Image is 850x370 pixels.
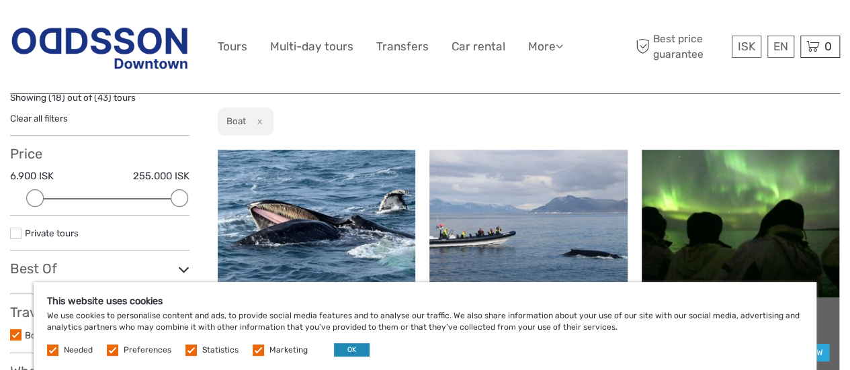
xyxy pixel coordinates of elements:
[10,19,189,74] img: Reykjavik Residence
[248,114,266,128] button: x
[25,228,79,238] a: Private tours
[10,146,189,162] h3: Price
[270,37,353,56] a: Multi-day tours
[10,91,189,112] div: Showing ( ) out of ( ) tours
[25,330,44,340] a: Boat
[64,344,93,356] label: Needed
[124,344,171,356] label: Preferences
[767,36,794,58] div: EN
[97,91,108,104] label: 43
[202,344,239,356] label: Statistics
[632,32,728,61] span: Best price guarantee
[218,37,247,56] a: Tours
[738,40,755,53] span: ISK
[226,115,246,126] h2: Boat
[47,295,803,307] h5: This website uses cookies
[133,169,189,183] label: 255.000 ISK
[528,37,563,56] a: More
[10,304,189,320] h3: Travel Method
[376,37,429,56] a: Transfers
[822,40,834,53] span: 0
[52,91,62,104] label: 18
[10,169,54,183] label: 6.900 ISK
[269,344,308,356] label: Marketing
[452,37,505,56] a: Car rental
[155,21,171,37] button: Open LiveChat chat widget
[334,343,370,357] button: OK
[34,282,816,370] div: We use cookies to personalise content and ads, to provide social media features and to analyse ou...
[10,261,189,277] h3: Best Of
[10,113,68,124] a: Clear all filters
[19,24,152,34] p: We're away right now. Please check back later!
